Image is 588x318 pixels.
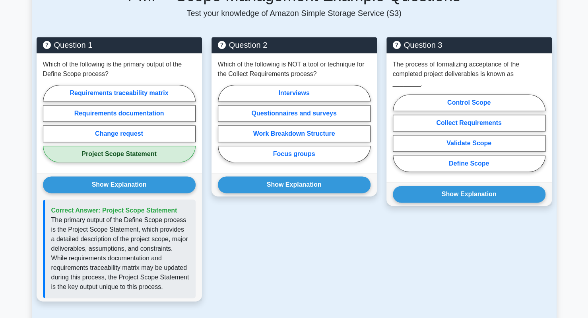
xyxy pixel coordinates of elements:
[218,105,371,122] label: Questionnaires and surveys
[393,115,545,131] label: Collect Requirements
[43,176,196,193] button: Show Explanation
[393,60,545,88] p: The process of formalizing acceptance of the completed project deliverables is known as ________.
[218,176,371,193] button: Show Explanation
[218,146,371,162] label: Focus groups
[37,8,552,18] p: Test your knowledge of Amazon Simple Storage Service (S3)
[218,60,371,79] p: Which of the following is NOT a tool or technique for the Collect Requirements process?
[43,60,196,79] p: Which of the following is the primary output of the Define Scope process?
[393,135,545,152] label: Validate Scope
[43,105,196,122] label: Requirements documentation
[51,207,177,214] span: Correct Answer: Project Scope Statement
[393,186,545,203] button: Show Explanation
[43,85,196,101] label: Requirements traceability matrix
[51,215,189,292] p: The primary output of the Define Scope process is the Project Scope Statement, which provides a d...
[43,125,196,142] label: Change request
[218,125,371,142] label: Work Breakdown Structure
[218,40,371,50] h5: Question 2
[218,85,371,101] label: Interviews
[43,40,196,50] h5: Question 1
[393,40,545,50] h5: Question 3
[393,94,545,111] label: Control Scope
[393,155,545,172] label: Define Scope
[43,146,196,162] label: Project Scope Statement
